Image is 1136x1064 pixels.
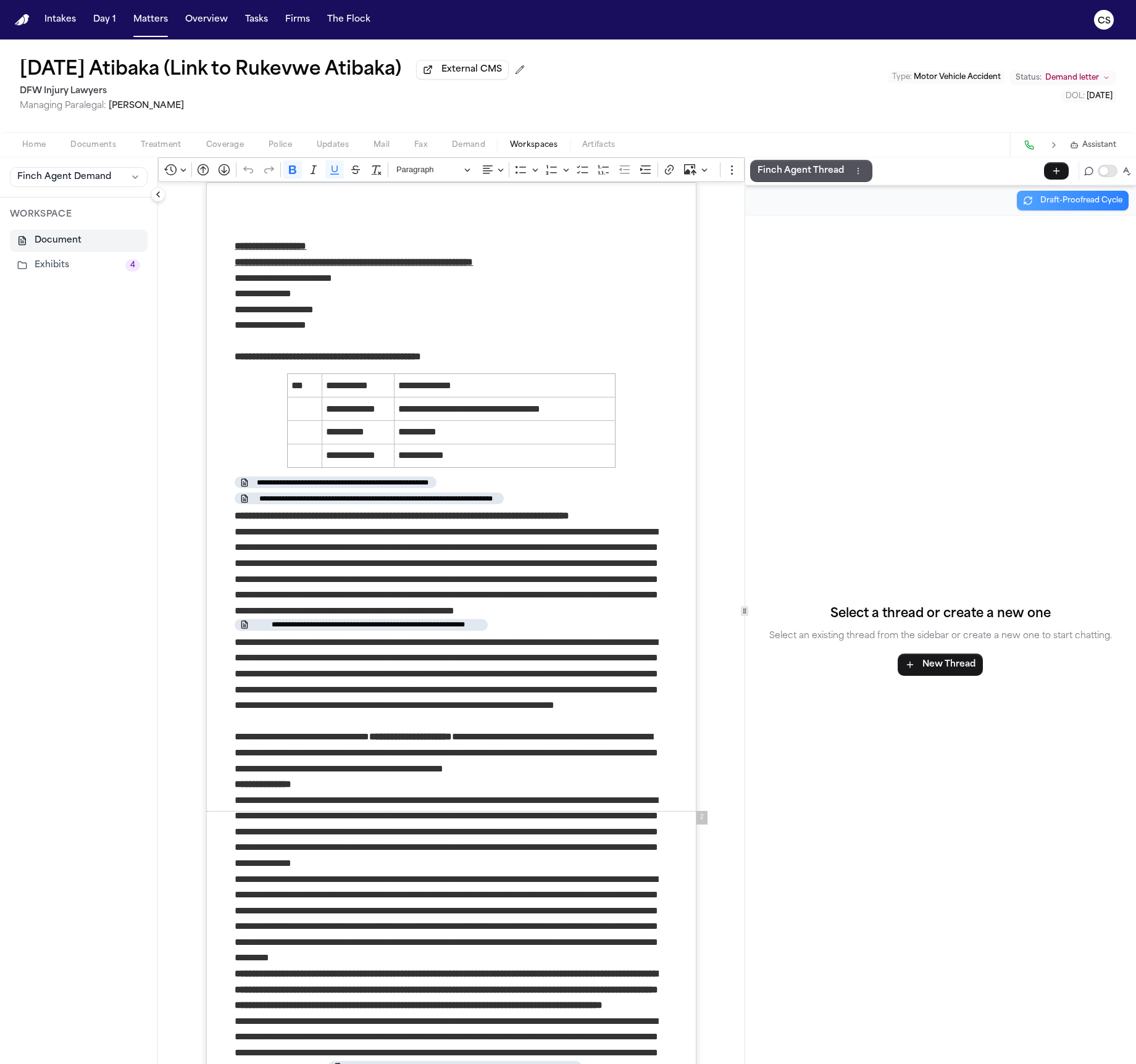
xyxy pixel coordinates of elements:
[1021,136,1038,154] button: Make a Call
[10,230,148,252] button: Document
[158,157,745,182] div: Editor toolbar
[851,164,865,178] button: Thread actions
[151,187,165,202] button: Collapse sidebar
[888,71,1004,83] button: Edit Type: Motor Vehicle Accident
[125,259,140,272] span: 4
[322,9,375,31] button: The Flock
[1009,70,1116,85] button: Change status from Demand letter
[1066,93,1085,100] span: DOL :
[1087,93,1113,100] span: [DATE]
[10,167,148,187] button: Finch Agent Demand
[317,140,349,150] span: Updates
[1016,73,1042,83] span: Status:
[1098,165,1117,177] button: Toggle proofreading mode
[1070,140,1116,150] button: Assistant
[510,140,558,150] span: Workspaces
[1062,90,1116,102] button: Edit DOL: 2025-06-08
[1045,73,1099,83] span: Demand letter
[280,9,315,31] button: Firms
[898,654,983,676] button: New Thread
[109,101,184,110] span: [PERSON_NAME]
[206,140,244,150] span: Coverage
[750,160,872,182] button: Finch Agent ThreadThread actions
[180,9,233,31] button: Overview
[15,14,30,26] img: Finch Logo
[240,9,273,31] button: Tasks
[416,60,509,80] button: External CMS
[10,207,148,222] p: WORKSPACE
[88,9,121,31] button: Day 1
[128,9,173,31] button: Matters
[1017,191,1129,210] button: Draft-Proofread Cycle
[70,140,116,150] span: Documents
[769,604,1112,624] h4: Select a thread or create a new one
[269,140,292,150] span: Police
[20,84,530,99] h2: DFW Injury Lawyers
[582,140,616,150] span: Artifacts
[20,59,401,81] h1: [DATE] Atibaka (Link to Rukevwe Atibaka)
[396,162,461,177] span: Paragraph
[914,73,1001,81] span: Motor Vehicle Accident
[391,160,476,180] button: Paragraph, Heading
[1082,140,1116,150] span: Assistant
[20,101,106,110] span: Managing Paralegal:
[10,254,148,276] button: Exhibits4
[452,140,485,150] span: Demand
[40,9,81,31] button: Intakes
[769,629,1112,644] p: Select an existing thread from the sidebar or create a new one to start chatting.
[20,59,401,81] button: Edit matter name
[15,14,30,26] a: Home
[414,140,427,150] span: Fax
[22,140,46,150] span: Home
[441,64,502,76] span: External CMS
[374,140,390,150] span: Mail
[1040,196,1122,206] span: Draft-Proofread Cycle
[892,73,912,81] span: Type :
[141,140,182,150] span: Treatment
